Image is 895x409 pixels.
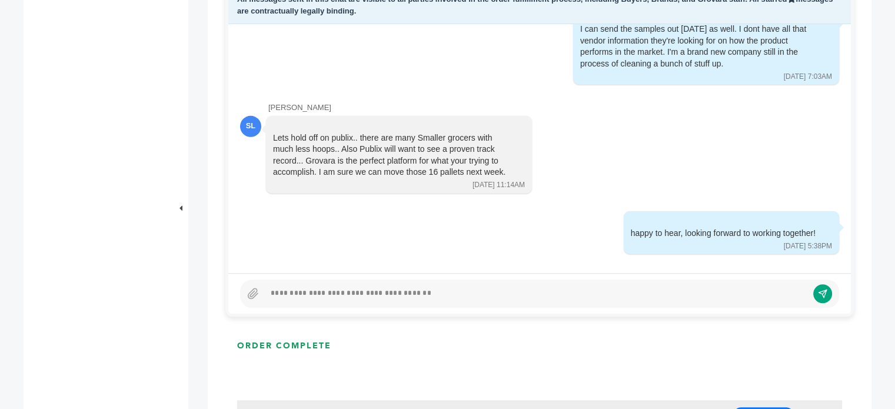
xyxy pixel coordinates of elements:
div: SL [240,116,261,137]
div: happy to hear, looking forward to working together! [631,228,816,240]
div: [DATE] 7:03AM [784,72,832,82]
div: Lets hold off on publix.. there are many Smaller grocers with much less hoops.. Also Publix will ... [273,132,508,178]
div: I can send the samples out [DATE] as well. I dont have all that vendor information they're lookin... [580,24,816,69]
div: [PERSON_NAME] [268,102,839,113]
h3: ORDER COMPLETE [237,340,331,352]
div: [DATE] 5:38PM [784,241,832,251]
div: [DATE] 11:14AM [473,180,525,190]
